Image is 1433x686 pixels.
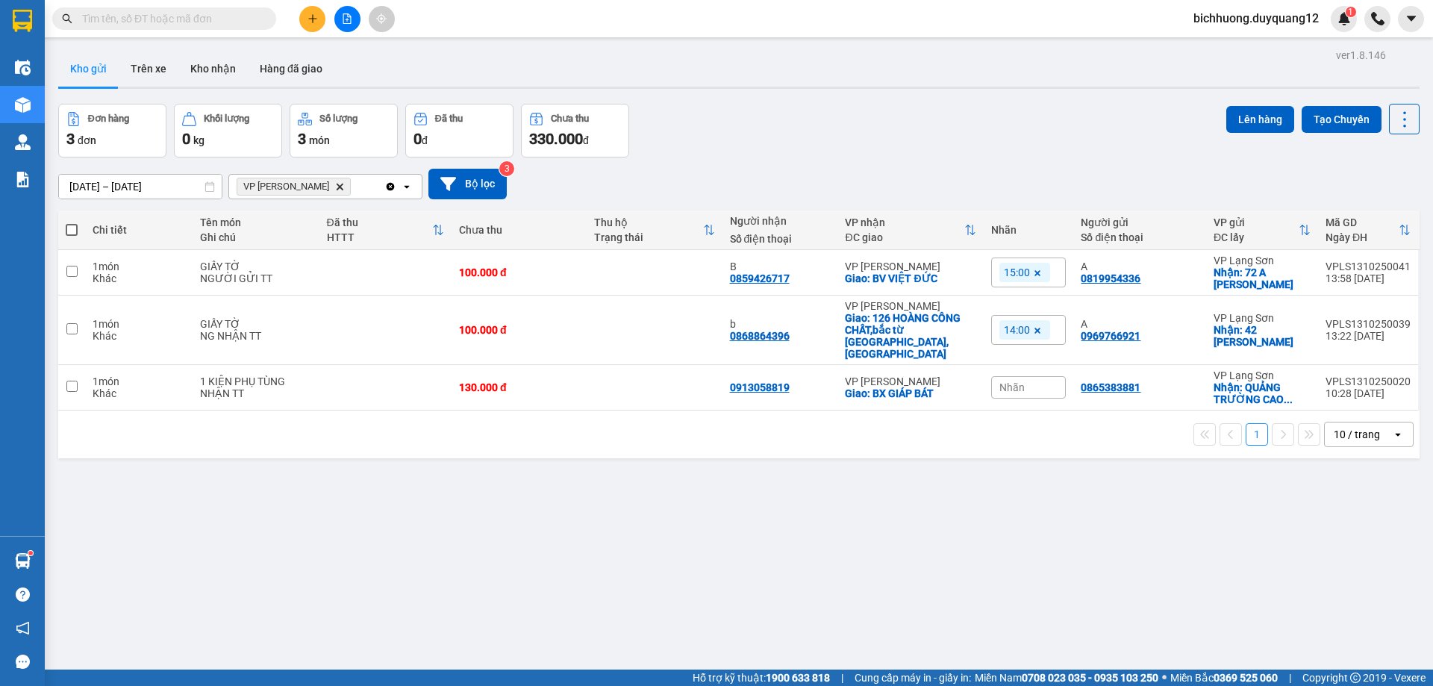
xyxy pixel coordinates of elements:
span: VP Minh Khai, close by backspace [237,178,351,196]
div: VP [PERSON_NAME] [845,300,976,312]
button: Bộ lọc [428,169,507,199]
div: Ghi chú [200,231,312,243]
div: NGƯỜI GỬI TT [200,272,312,284]
button: 1 [1246,423,1268,446]
div: 0859426717 [730,272,790,284]
th: Toggle SortBy [587,211,722,250]
div: 100.000 đ [459,266,579,278]
span: ⚪️ [1162,675,1167,681]
div: Nhãn [991,224,1066,236]
strong: 0369 525 060 [1214,672,1278,684]
span: 0 [413,130,422,148]
button: Kho gửi [58,51,119,87]
th: Toggle SortBy [1318,211,1418,250]
svg: Clear all [384,181,396,193]
button: Đã thu0đ [405,104,513,158]
th: Toggle SortBy [1206,211,1318,250]
button: Chưa thu330.000đ [521,104,629,158]
div: 0913058819 [730,381,790,393]
input: Selected VP Minh Khai. [354,179,355,194]
div: 0969766921 [1081,330,1140,342]
span: Nhãn [999,381,1025,393]
button: Số lượng3món [290,104,398,158]
div: VP Lạng Sơn [1214,369,1311,381]
span: bichhuong.duyquang12 [1181,9,1331,28]
div: 0819954336 [1081,272,1140,284]
th: Toggle SortBy [319,211,452,250]
div: Số điện thoại [1081,231,1198,243]
svg: open [401,181,413,193]
div: A [1081,261,1198,272]
div: NG NHẬN TT [200,330,312,342]
div: Chưa thu [459,224,579,236]
button: Khối lượng0kg [174,104,282,158]
div: Số lượng [319,113,358,124]
span: plus [307,13,318,24]
div: Khối lượng [204,113,249,124]
div: VP [PERSON_NAME] [845,261,976,272]
input: Select a date range. [59,175,222,199]
div: ĐC giao [845,231,964,243]
button: Hàng đã giao [248,51,334,87]
span: aim [376,13,387,24]
button: Trên xe [119,51,178,87]
span: kg [193,134,205,146]
img: warehouse-icon [15,60,31,75]
div: GIẤY TỜ [200,261,312,272]
div: Số điện thoại [730,233,831,245]
button: plus [299,6,325,32]
div: Khác [93,272,184,284]
img: warehouse-icon [15,97,31,113]
div: ver 1.8.146 [1336,47,1386,63]
span: 3 [298,130,306,148]
span: 15:00 [1004,266,1030,279]
span: file-add [342,13,352,24]
div: VP nhận [845,216,964,228]
div: VP gửi [1214,216,1299,228]
span: | [1289,670,1291,686]
img: warehouse-icon [15,134,31,150]
div: VPLS1310250041 [1326,261,1411,272]
div: Nhận: 72 A TRẦN PHÚ [1214,266,1311,290]
div: 100.000 đ [459,324,579,336]
img: phone-icon [1371,12,1384,25]
div: Giao: BX GIÁP BÁT [845,387,976,399]
span: copyright [1350,673,1361,683]
span: message [16,655,30,669]
div: 1 món [93,261,184,272]
svg: open [1392,428,1404,440]
span: caret-down [1405,12,1418,25]
span: Hỗ trợ kỹ thuật: [693,670,830,686]
span: ... [1284,393,1293,405]
sup: 1 [28,551,33,555]
div: NHẬN TT [200,387,312,399]
div: 1 món [93,375,184,387]
div: 13:58 [DATE] [1326,272,1411,284]
div: Tên món [200,216,312,228]
div: 13:22 [DATE] [1326,330,1411,342]
div: Trạng thái [594,231,702,243]
strong: 0708 023 035 - 0935 103 250 [1022,672,1158,684]
div: Người gửi [1081,216,1198,228]
div: Ngày ĐH [1326,231,1399,243]
div: ĐC lấy [1214,231,1299,243]
div: 130.000 đ [459,381,579,393]
span: Cung cấp máy in - giấy in: [855,670,971,686]
div: A [1081,318,1198,330]
sup: 3 [499,161,514,176]
div: Thu hộ [594,216,702,228]
span: đơn [78,134,96,146]
button: Tạo Chuyến [1302,106,1382,133]
th: Toggle SortBy [837,211,984,250]
div: Khác [93,330,184,342]
div: Nhận: 42 LÝ THÁI TỔ [1214,324,1311,348]
span: 14:00 [1004,323,1030,337]
img: solution-icon [15,172,31,187]
button: caret-down [1398,6,1424,32]
button: Lên hàng [1226,106,1294,133]
div: Đã thu [435,113,463,124]
div: 0865383881 [1081,381,1140,393]
span: đ [583,134,589,146]
div: HTTT [327,231,432,243]
div: VPLS1310250039 [1326,318,1411,330]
